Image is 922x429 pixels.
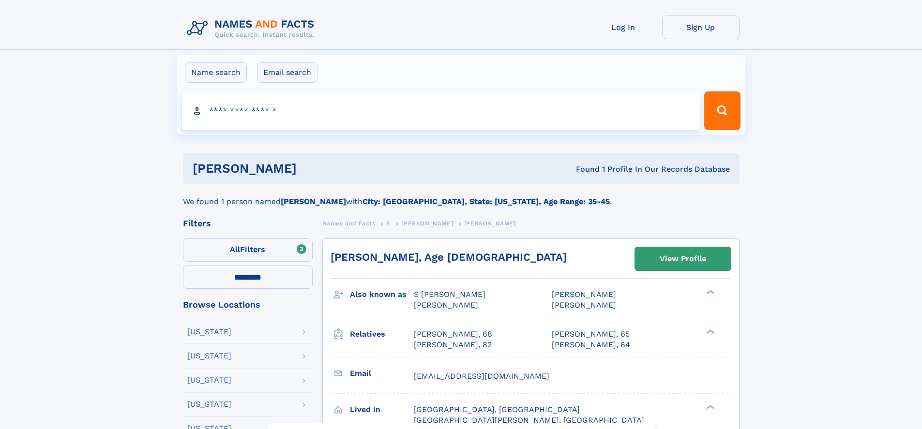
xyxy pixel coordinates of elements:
[183,15,322,42] img: Logo Names and Facts
[414,340,492,350] a: [PERSON_NAME], 82
[187,352,231,360] div: [US_STATE]
[552,300,616,310] span: [PERSON_NAME]
[193,163,437,175] h1: [PERSON_NAME]
[414,415,644,425] span: [GEOGRAPHIC_DATA][PERSON_NAME], [GEOGRAPHIC_DATA]
[386,217,391,229] a: S
[182,91,700,130] input: search input
[187,328,231,336] div: [US_STATE]
[350,286,414,303] h3: Also known as
[635,247,731,270] a: View Profile
[704,91,740,130] button: Search Button
[585,15,662,39] a: Log In
[363,197,610,206] b: City: [GEOGRAPHIC_DATA], State: [US_STATE], Age Range: 35-45
[350,326,414,342] h3: Relatives
[552,329,630,340] a: [PERSON_NAME], 65
[183,184,740,207] div: We found 1 person named with .
[662,15,740,39] a: Sign Up
[183,219,313,228] div: Filters
[401,220,453,227] span: [PERSON_NAME]
[257,62,317,83] label: Email search
[414,371,549,381] span: [EMAIL_ADDRESS][DOMAIN_NAME]
[414,290,485,299] span: S [PERSON_NAME]
[660,248,706,270] div: View Profile
[552,290,616,299] span: [PERSON_NAME]
[386,220,391,227] span: S
[704,328,715,335] div: ❯
[401,217,453,229] a: [PERSON_NAME]
[414,329,492,340] a: [PERSON_NAME], 68
[281,197,346,206] b: [PERSON_NAME]
[187,400,231,408] div: [US_STATE]
[704,289,715,296] div: ❯
[185,62,247,83] label: Name search
[552,340,630,350] a: [PERSON_NAME], 64
[331,251,567,263] a: [PERSON_NAME], Age [DEMOGRAPHIC_DATA]
[183,300,313,309] div: Browse Locations
[187,376,231,384] div: [US_STATE]
[322,217,376,229] a: Names and Facts
[350,365,414,382] h3: Email
[464,220,516,227] span: [PERSON_NAME]
[183,238,313,262] label: Filters
[414,300,478,310] span: [PERSON_NAME]
[436,164,730,175] div: Found 1 Profile In Our Records Database
[414,405,580,414] span: [GEOGRAPHIC_DATA], [GEOGRAPHIC_DATA]
[350,401,414,418] h3: Lived in
[704,404,715,410] div: ❯
[230,245,240,254] span: All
